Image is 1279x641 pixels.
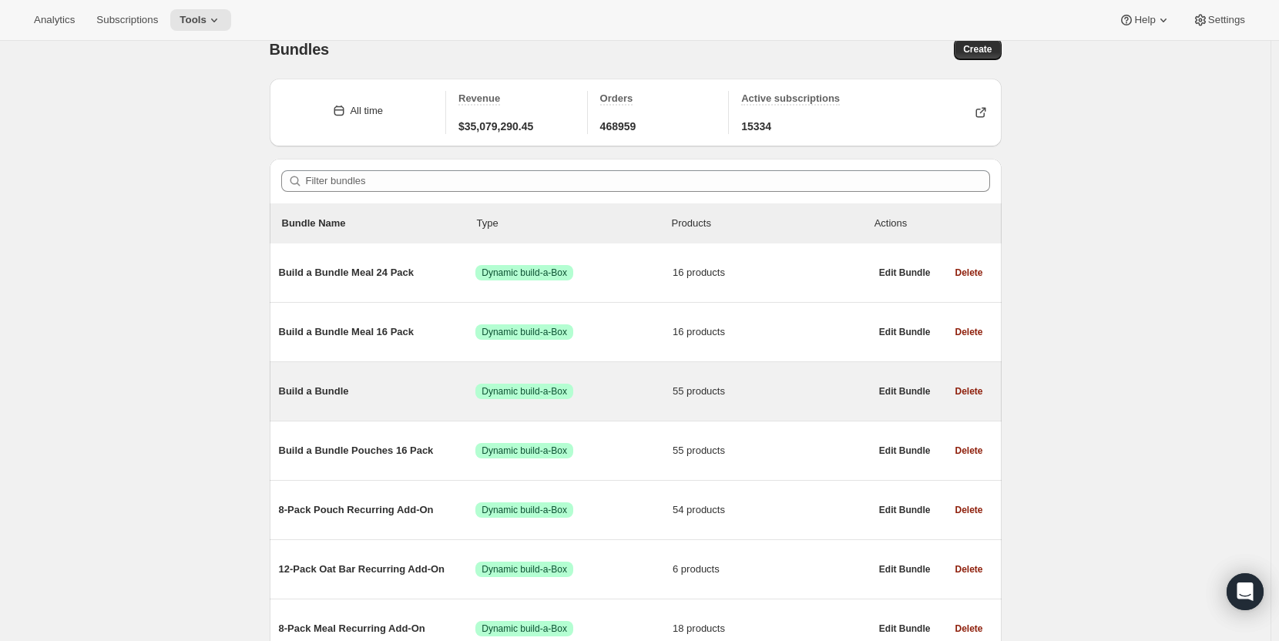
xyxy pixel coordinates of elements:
button: Edit Bundle [870,559,940,580]
span: Active subscriptions [741,92,840,104]
span: Edit Bundle [879,623,931,635]
button: Delete [945,618,992,639]
span: $35,079,290.45 [458,119,533,134]
span: 16 products [673,324,870,340]
span: 468959 [600,119,636,134]
input: Filter bundles [306,170,990,192]
span: Analytics [34,14,75,26]
span: Create [963,43,992,55]
span: 15334 [741,119,771,134]
span: Edit Bundle [879,445,931,457]
span: 16 products [673,265,870,280]
div: Actions [874,216,989,231]
span: Edit Bundle [879,385,931,398]
span: Delete [955,326,982,338]
button: Create [954,39,1001,60]
span: Tools [180,14,206,26]
span: Build a Bundle Pouches 16 Pack [279,443,476,458]
span: Edit Bundle [879,326,931,338]
span: Delete [955,385,982,398]
button: Edit Bundle [870,262,940,284]
span: 55 products [673,443,870,458]
div: Open Intercom Messenger [1227,573,1264,610]
span: Build a Bundle [279,384,476,399]
button: Delete [945,321,992,343]
div: Type [477,216,672,231]
span: Delete [955,563,982,576]
span: 54 products [673,502,870,518]
span: Dynamic build-a-Box [482,563,567,576]
span: 55 products [673,384,870,399]
button: Subscriptions [87,9,167,31]
span: 8-Pack Meal Recurring Add-On [279,621,476,636]
span: Dynamic build-a-Box [482,504,567,516]
span: Dynamic build-a-Box [482,385,567,398]
button: Edit Bundle [870,321,940,343]
span: Dynamic build-a-Box [482,623,567,635]
span: Edit Bundle [879,267,931,279]
span: Help [1134,14,1155,26]
span: Edit Bundle [879,504,931,516]
span: 18 products [673,621,870,636]
button: Delete [945,559,992,580]
span: Orders [600,92,633,104]
span: Revenue [458,92,500,104]
p: Bundle Name [282,216,477,231]
button: Analytics [25,9,84,31]
span: Dynamic build-a-Box [482,267,567,279]
button: Edit Bundle [870,440,940,461]
span: Dynamic build-a-Box [482,445,567,457]
span: Delete [955,267,982,279]
button: Delete [945,440,992,461]
span: Settings [1208,14,1245,26]
span: Delete [955,504,982,516]
span: Delete [955,445,982,457]
span: 6 products [673,562,870,577]
span: Delete [955,623,982,635]
span: Build a Bundle Meal 16 Pack [279,324,476,340]
span: 12-Pack Oat Bar Recurring Add-On [279,562,476,577]
span: Dynamic build-a-Box [482,326,567,338]
div: All time [350,103,383,119]
span: Bundles [270,41,330,58]
button: Edit Bundle [870,381,940,402]
button: Help [1109,9,1180,31]
button: Edit Bundle [870,499,940,521]
button: Tools [170,9,231,31]
div: Products [672,216,867,231]
span: Edit Bundle [879,563,931,576]
button: Delete [945,381,992,402]
span: Subscriptions [96,14,158,26]
button: Delete [945,499,992,521]
button: Edit Bundle [870,618,940,639]
span: Build a Bundle Meal 24 Pack [279,265,476,280]
button: Settings [1183,9,1254,31]
button: Delete [945,262,992,284]
span: 8-Pack Pouch Recurring Add-On [279,502,476,518]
